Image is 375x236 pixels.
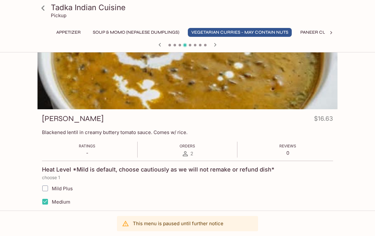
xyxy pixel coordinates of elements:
[51,12,66,18] p: Pickup
[314,114,333,126] h4: $16.63
[180,144,195,148] span: Orders
[52,185,73,192] span: Mild Plus
[42,166,274,173] h4: Heat Level *Mild is default, choose cautiously as we will not remake or refund dish*
[51,3,335,12] h3: Tadka Indian Cuisine
[190,151,193,157] span: 2
[42,175,333,180] p: choose 1
[53,28,84,37] button: Appetizer
[133,220,223,226] p: This menu is paused until further notice
[52,199,70,205] span: Medium
[37,25,337,109] div: Daal Makhani
[42,114,104,124] h3: [PERSON_NAME]
[42,129,333,135] p: Blackened lentil in creamy buttery tomato sauce. Comes w/ rice.
[279,144,296,148] span: Reviews
[79,150,95,156] p: -
[89,28,183,37] button: Soup & Momo (Nepalese Dumplings)
[188,28,292,37] button: Vegetarian Curries - may contain nuts
[279,150,296,156] p: 0
[297,28,343,37] button: Paneer Curries
[79,144,95,148] span: Ratings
